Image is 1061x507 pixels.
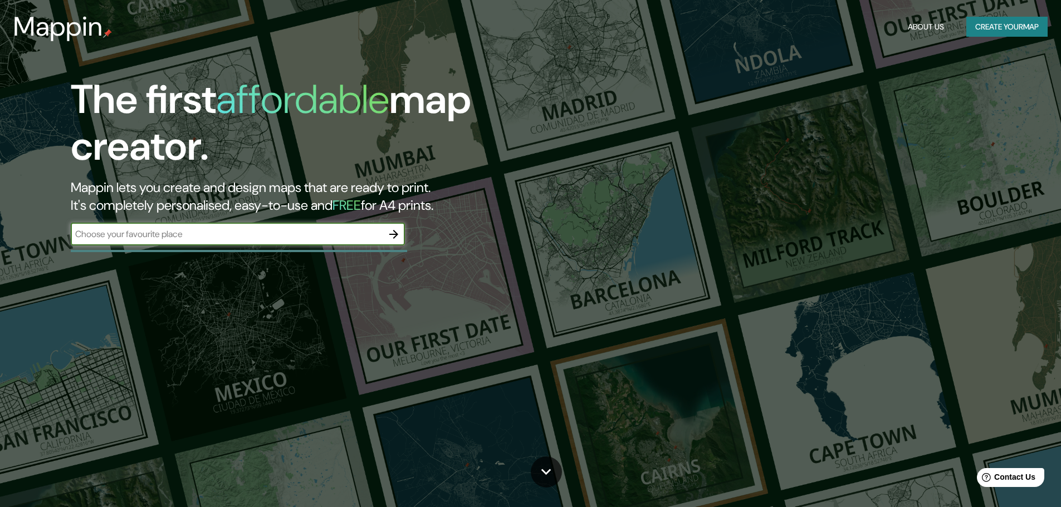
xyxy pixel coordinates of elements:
button: Create yourmap [966,17,1048,37]
h1: affordable [216,73,389,125]
button: About Us [903,17,948,37]
h3: Mappin [13,11,103,42]
input: Choose your favourite place [71,228,383,240]
iframe: Help widget launcher [962,464,1049,495]
h1: The first map creator. [71,76,602,179]
img: mappin-pin [103,29,112,38]
h2: Mappin lets you create and design maps that are ready to print. It's completely personalised, eas... [71,179,602,214]
h5: FREE [333,196,361,214]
